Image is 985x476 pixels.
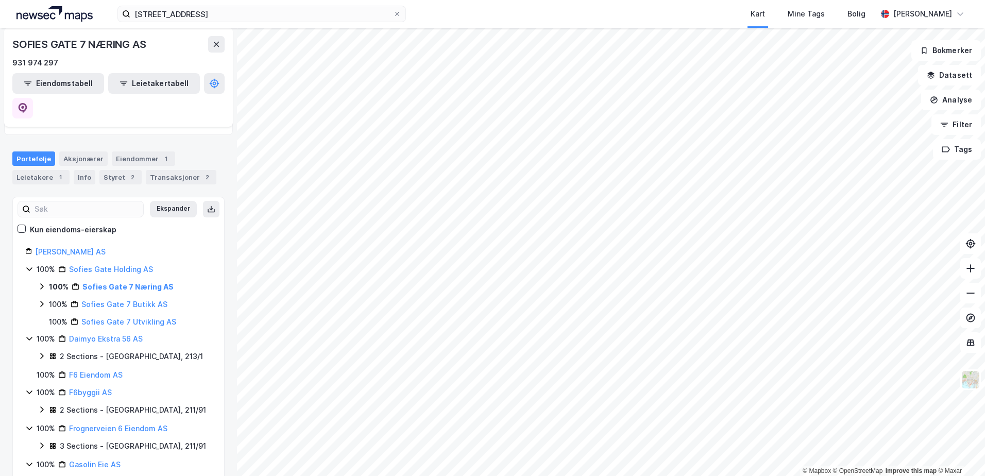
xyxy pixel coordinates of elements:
button: Bokmerker [911,40,981,61]
div: 1 [161,154,171,164]
a: F6byggii AS [69,388,112,397]
div: Kart [751,8,765,20]
button: Datasett [918,65,981,86]
div: 100% [37,263,55,276]
a: [PERSON_NAME] AS [35,247,106,256]
div: [PERSON_NAME] [893,8,952,20]
button: Filter [931,114,981,135]
div: 931 974 297 [12,57,58,69]
a: Mapbox [803,467,831,474]
div: 100% [49,298,67,311]
div: SOFIES GATE 7 NÆRING AS [12,36,148,53]
div: 100% [37,422,55,435]
iframe: Chat Widget [933,427,985,476]
div: Leietakere [12,170,70,184]
input: Søk [30,201,143,217]
button: Ekspander [150,201,197,217]
div: Kun eiendoms-eierskap [30,224,116,236]
div: 100% [37,333,55,345]
div: Eiendommer [112,151,175,166]
div: 2 [202,172,212,182]
button: Analyse [921,90,981,110]
div: Transaksjoner [146,170,216,184]
img: Z [961,370,980,389]
input: Søk på adresse, matrikkel, gårdeiere, leietakere eller personer [130,6,393,22]
a: OpenStreetMap [833,467,883,474]
button: Tags [933,139,981,160]
a: Improve this map [886,467,937,474]
div: 100% [49,281,69,293]
a: F6 Eiendom AS [69,370,123,379]
div: 100% [49,316,67,328]
a: Sofies Gate Holding AS [69,265,153,274]
a: Sofies Gate 7 Butikk AS [81,300,167,309]
div: Portefølje [12,151,55,166]
div: Styret [99,170,142,184]
button: Eiendomstabell [12,73,104,94]
div: 2 [127,172,138,182]
div: Info [74,170,95,184]
div: 2 Sections - [GEOGRAPHIC_DATA], 213/1 [60,350,203,363]
button: Leietakertabell [108,73,200,94]
div: 100% [37,458,55,471]
a: Frognerveien 6 Eiendom AS [69,424,167,433]
img: logo.a4113a55bc3d86da70a041830d287a7e.svg [16,6,93,22]
div: Aksjonærer [59,151,108,166]
div: 3 Sections - [GEOGRAPHIC_DATA], 211/91 [60,440,206,452]
a: Sofies Gate 7 Utvikling AS [81,317,176,326]
a: Sofies Gate 7 Næring AS [82,282,174,291]
div: 100% [37,386,55,399]
div: 100% [37,369,55,381]
div: 2 Sections - [GEOGRAPHIC_DATA], 211/91 [60,404,206,416]
div: Bolig [847,8,865,20]
div: Mine Tags [788,8,825,20]
div: 1 [55,172,65,182]
a: Daimyo Ekstra 56 AS [69,334,143,343]
a: Gasolin Eie AS [69,460,121,469]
